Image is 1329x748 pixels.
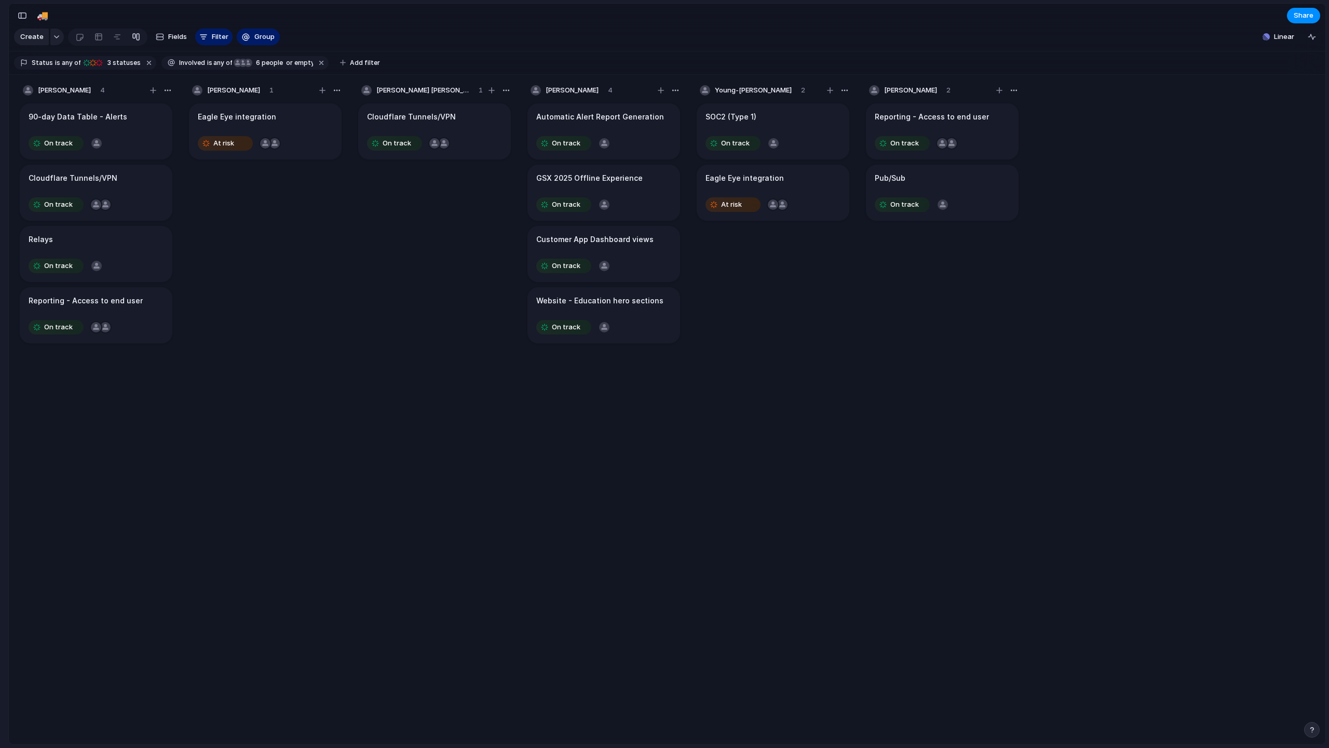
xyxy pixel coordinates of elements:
span: On track [383,138,411,149]
span: 6 [253,59,262,66]
span: Status [32,58,53,68]
span: 2 [946,85,951,96]
div: Eagle Eye integrationAt risk [189,103,342,159]
span: [PERSON_NAME] [884,85,937,96]
span: any of [60,58,80,68]
span: On track [44,261,73,271]
div: Pub/SubOn track [866,165,1019,221]
h1: 90-day Data Table - Alerts [29,111,127,123]
button: On track [872,196,932,213]
button: Add filter [334,56,386,70]
button: On track [26,135,86,152]
span: 1 [479,85,483,96]
h1: Eagle Eye integration [198,111,276,123]
h1: Customer App Dashboard views [536,234,654,245]
span: or empty [284,58,313,68]
span: [PERSON_NAME] [38,85,91,96]
span: statuses [104,58,141,68]
div: Cloudflare Tunnels/VPNOn track [358,103,511,159]
button: On track [534,135,594,152]
span: On track [890,199,919,210]
h1: Automatic Alert Report Generation [536,111,664,123]
span: 2 [801,85,805,96]
div: Website - Education hero sectionsOn track [527,287,680,343]
button: On track [26,258,86,274]
h1: GSX 2025 Offline Experience [536,172,643,184]
h1: SOC2 (Type 1) [706,111,756,123]
h1: Reporting - Access to end user [875,111,989,123]
div: 90-day Data Table - AlertsOn track [20,103,172,159]
div: Eagle Eye integrationAt risk [697,165,849,221]
button: On track [364,135,425,152]
div: 🚚 [37,8,48,22]
span: 4 [608,85,613,96]
h1: Relays [29,234,53,245]
span: [PERSON_NAME] [546,85,599,96]
span: 1 [269,85,274,96]
span: is [207,58,212,68]
span: people [253,58,283,68]
span: Add filter [350,58,380,68]
div: Automatic Alert Report GenerationOn track [527,103,680,159]
div: GSX 2025 Offline ExperienceOn track [527,165,680,221]
div: Reporting - Access to end userOn track [866,103,1019,159]
h1: Cloudflare Tunnels/VPN [29,172,117,184]
span: On track [552,199,580,210]
span: On track [44,138,73,149]
button: Linear [1258,29,1298,45]
span: On track [552,322,580,332]
button: 3 statuses [82,57,143,69]
span: On track [721,138,750,149]
span: Linear [1274,32,1294,42]
span: At risk [721,199,742,210]
h1: Website - Education hero sections [536,295,663,306]
h1: Cloudflare Tunnels/VPN [367,111,456,123]
div: Cloudflare Tunnels/VPNOn track [20,165,172,221]
button: Filter [195,29,233,45]
span: At risk [213,138,234,149]
div: RelaysOn track [20,226,172,282]
span: [PERSON_NAME] [PERSON_NAME] [376,85,469,96]
button: On track [26,196,86,213]
button: Fields [152,29,191,45]
span: Group [254,32,275,42]
button: At risk [195,135,255,152]
span: any of [212,58,233,68]
span: Filter [212,32,228,42]
button: On track [534,258,594,274]
div: Reporting - Access to end userOn track [20,287,172,343]
span: On track [44,322,73,332]
span: Involved [179,58,205,68]
h1: Eagle Eye integration [706,172,784,184]
span: 4 [100,85,105,96]
button: On track [534,319,594,336]
button: Share [1287,8,1320,23]
div: Customer App Dashboard viewsOn track [527,226,680,282]
button: Create [14,29,49,45]
span: Young-[PERSON_NAME] [715,85,792,96]
button: On track [703,135,763,152]
button: Group [237,29,280,45]
button: isany of [53,57,83,69]
span: On track [890,138,919,149]
span: On track [552,261,580,271]
span: Share [1294,10,1313,21]
span: 3 [104,59,113,66]
span: [PERSON_NAME] [207,85,260,96]
button: isany of [205,57,235,69]
div: SOC2 (Type 1)On track [697,103,849,159]
button: 6 peopleor empty [233,57,315,69]
button: On track [534,196,594,213]
button: On track [872,135,932,152]
button: 🚚 [34,7,51,24]
h1: Reporting - Access to end user [29,295,143,306]
h1: Pub/Sub [875,172,905,184]
span: Fields [168,32,187,42]
span: On track [552,138,580,149]
button: At risk [703,196,763,213]
span: is [55,58,60,68]
span: On track [44,199,73,210]
button: On track [26,319,86,336]
span: Create [20,32,44,42]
